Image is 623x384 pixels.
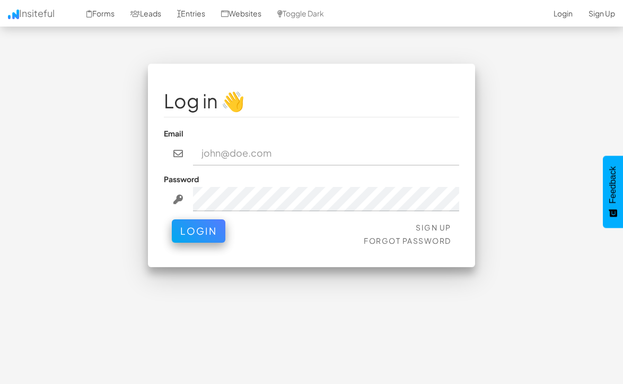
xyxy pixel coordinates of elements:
h1: Log in 👋 [164,90,459,112]
label: Email [164,128,183,139]
label: Password [164,174,199,184]
a: Sign Up [416,223,451,232]
a: Forgot Password [364,236,451,245]
button: Login [172,219,225,243]
button: Feedback - Show survey [603,156,623,228]
span: Feedback [608,166,618,203]
img: icon.png [8,10,19,19]
input: john@doe.com [193,141,459,166]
